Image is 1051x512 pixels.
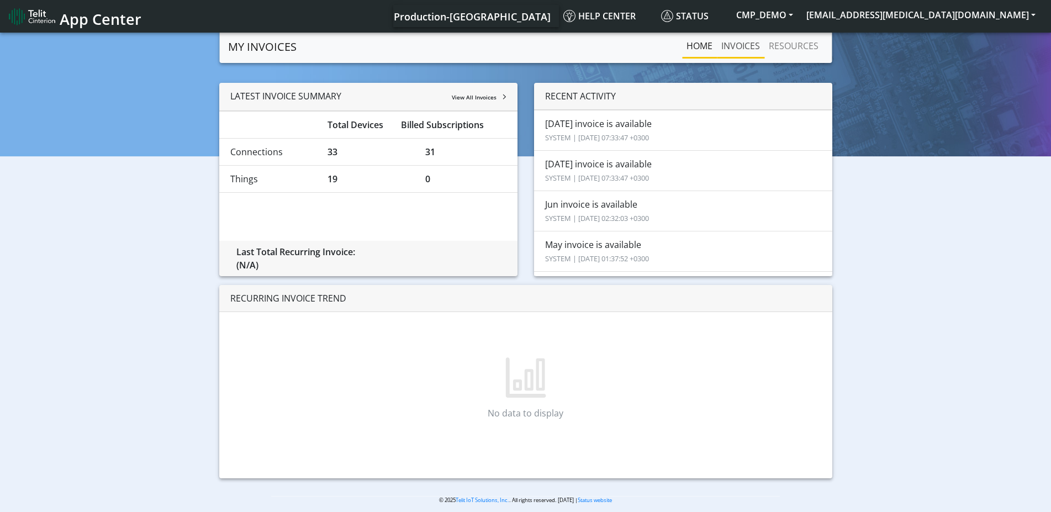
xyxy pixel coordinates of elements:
[534,271,832,312] li: May invoice is available
[534,83,832,110] div: RECENT ACTIVITY
[417,145,515,159] div: 31
[545,133,649,142] small: SYSTEM | [DATE] 07:33:47 +0300
[393,5,550,27] a: Your current platform instance
[800,5,1042,25] button: [EMAIL_ADDRESS][MEDICAL_DATA][DOMAIN_NAME]
[559,5,657,27] a: Help center
[534,191,832,231] li: Jun invoice is available
[319,118,393,131] div: Total Devices
[764,35,823,57] a: RESOURCES
[222,145,320,159] div: Connections
[490,327,561,398] img: No data to display
[661,10,709,22] span: Status
[545,254,649,263] small: SYSTEM | [DATE] 01:37:52 +0300
[60,9,141,29] span: App Center
[219,285,832,312] div: RECURRING INVOICE TREND
[228,36,297,58] a: MY INVOICES
[393,118,515,131] div: Billed Subscriptions
[222,172,320,186] div: Things
[682,35,717,57] a: Home
[219,83,517,111] div: LATEST INVOICE SUMMARY
[228,245,439,272] div: Last Total Recurring Invoice:
[394,10,551,23] span: Production-[GEOGRAPHIC_DATA]
[417,172,515,186] div: 0
[534,231,832,272] li: May invoice is available
[452,93,497,101] span: View All Invoices
[657,5,730,27] a: Status
[319,172,417,186] div: 19
[534,150,832,191] li: [DATE] invoice is available
[234,407,817,420] p: No data to display
[545,213,649,223] small: SYSTEM | [DATE] 02:32:03 +0300
[578,497,612,504] a: Status website
[319,145,417,159] div: 33
[730,5,800,25] button: CMP_DEMO
[563,10,575,22] img: knowledge.svg
[9,8,55,25] img: logo-telit-cinterion-gw-new.png
[456,497,509,504] a: Telit IoT Solutions, Inc.
[236,258,430,272] div: (N/A)
[563,10,636,22] span: Help center
[271,496,780,504] p: © 2025 . All rights reserved. [DATE] |
[545,173,649,183] small: SYSTEM | [DATE] 07:33:47 +0300
[534,110,832,151] li: [DATE] invoice is available
[717,35,764,57] a: INVOICES
[661,10,673,22] img: status.svg
[9,4,140,28] a: App Center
